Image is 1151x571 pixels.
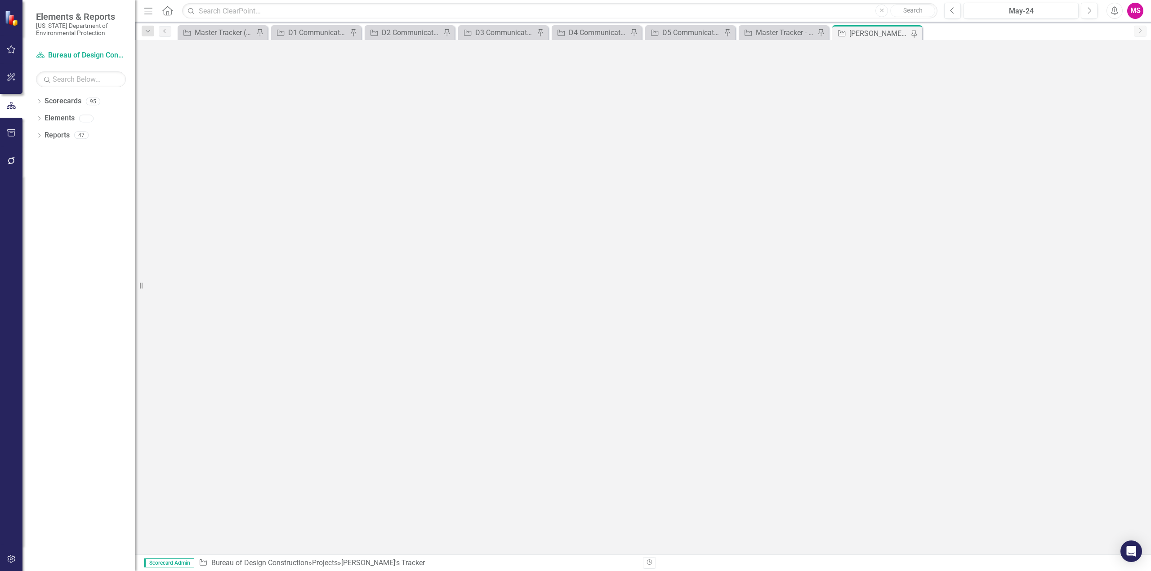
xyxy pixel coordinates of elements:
div: Open Intercom Messenger [1120,540,1142,562]
div: D5 Communications Tracker [662,27,722,38]
a: Master Tracker (External) [180,27,254,38]
a: Master Tracker - Current User [741,27,815,38]
div: Master Tracker - Current User [756,27,815,38]
div: D4 Communications Tracker [569,27,628,38]
a: D5 Communications Tracker [647,27,722,38]
button: May-24 [964,3,1079,19]
a: Bureau of Design Construction [36,50,126,61]
img: ClearPoint Strategy [4,9,21,26]
div: » » [199,558,636,568]
span: Scorecard Admin [144,558,194,567]
button: Search [890,4,935,17]
div: D1 Communications Tracker [288,27,348,38]
div: 47 [74,132,89,139]
input: Search Below... [36,71,126,87]
div: D3 Communications Tracker [475,27,535,38]
a: Bureau of Design Construction [211,558,308,567]
small: [US_STATE] Department of Environmental Protection [36,22,126,37]
a: D1 Communications Tracker [273,27,348,38]
a: Scorecards [45,96,81,106]
div: [PERSON_NAME]'s Tracker [849,28,909,39]
div: May-24 [967,6,1075,17]
a: Elements [45,113,75,124]
span: Search [903,7,923,14]
a: Reports [45,130,70,141]
div: D2 Communications Tracker [382,27,441,38]
div: 95 [86,97,100,105]
div: [PERSON_NAME]'s Tracker [341,558,425,567]
a: D4 Communications Tracker [554,27,628,38]
button: MS [1127,3,1143,19]
input: Search ClearPoint... [182,3,937,19]
a: Projects [312,558,338,567]
div: Master Tracker (External) [195,27,254,38]
a: D3 Communications Tracker [460,27,535,38]
a: D2 Communications Tracker [367,27,441,38]
span: Elements & Reports [36,11,126,22]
